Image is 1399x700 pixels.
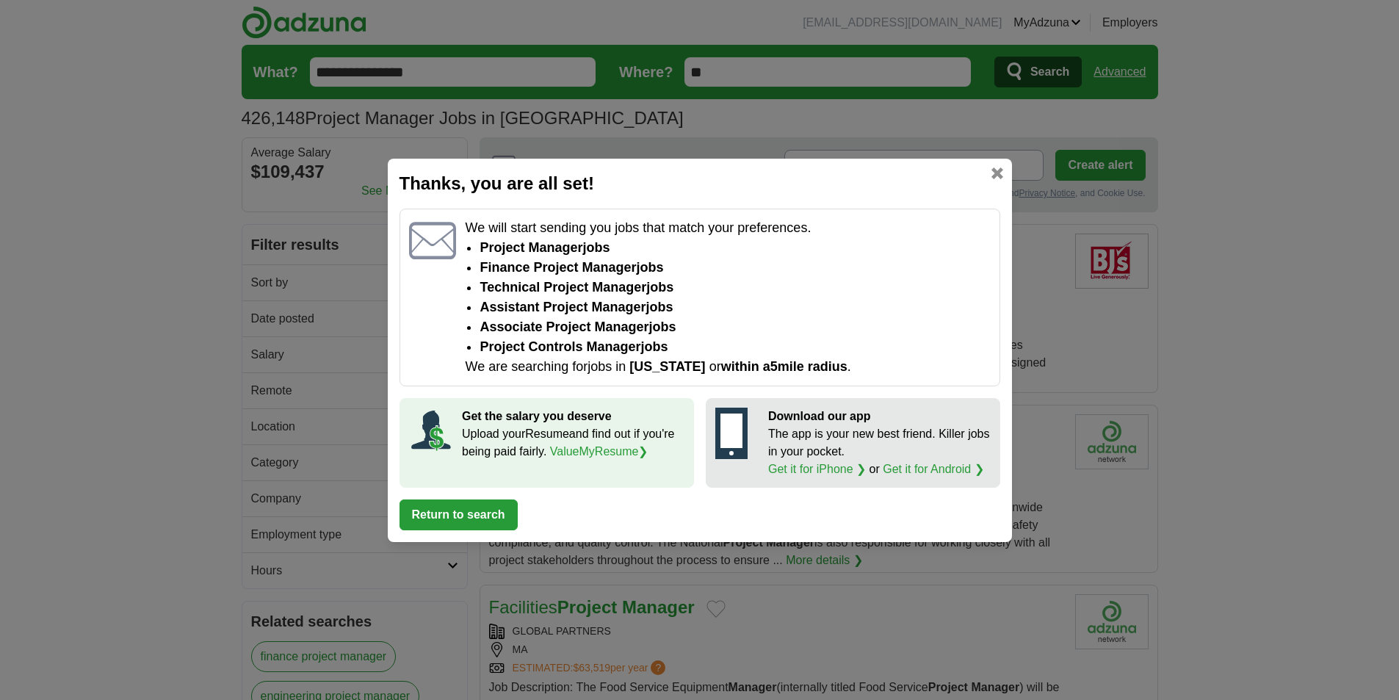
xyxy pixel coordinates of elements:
[629,359,705,374] span: [US_STATE]
[462,408,684,425] p: Get the salary you deserve
[768,463,866,475] a: Get it for iPhone ❯
[400,170,1000,197] h2: Thanks, you are all set!
[768,408,991,425] p: Download our app
[400,499,518,530] button: Return to search
[480,297,990,317] li: assistant project manager jobs
[480,258,990,278] li: finance project manager jobs
[462,425,684,461] p: Upload your Resume and find out if you're being paid fairly.
[883,463,984,475] a: Get it for Android ❯
[465,357,990,377] p: We are searching for jobs in or .
[768,425,991,478] p: The app is your new best friend. Killer jobs in your pocket. or
[480,337,990,357] li: project controls manager jobs
[480,317,990,337] li: associate project manager jobs
[721,359,847,374] span: within a 5 mile radius
[550,445,648,458] a: ValueMyResume❯
[480,238,990,258] li: Project Manager jobs
[465,218,990,238] p: We will start sending you jobs that match your preferences.
[480,278,990,297] li: technical project manager jobs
